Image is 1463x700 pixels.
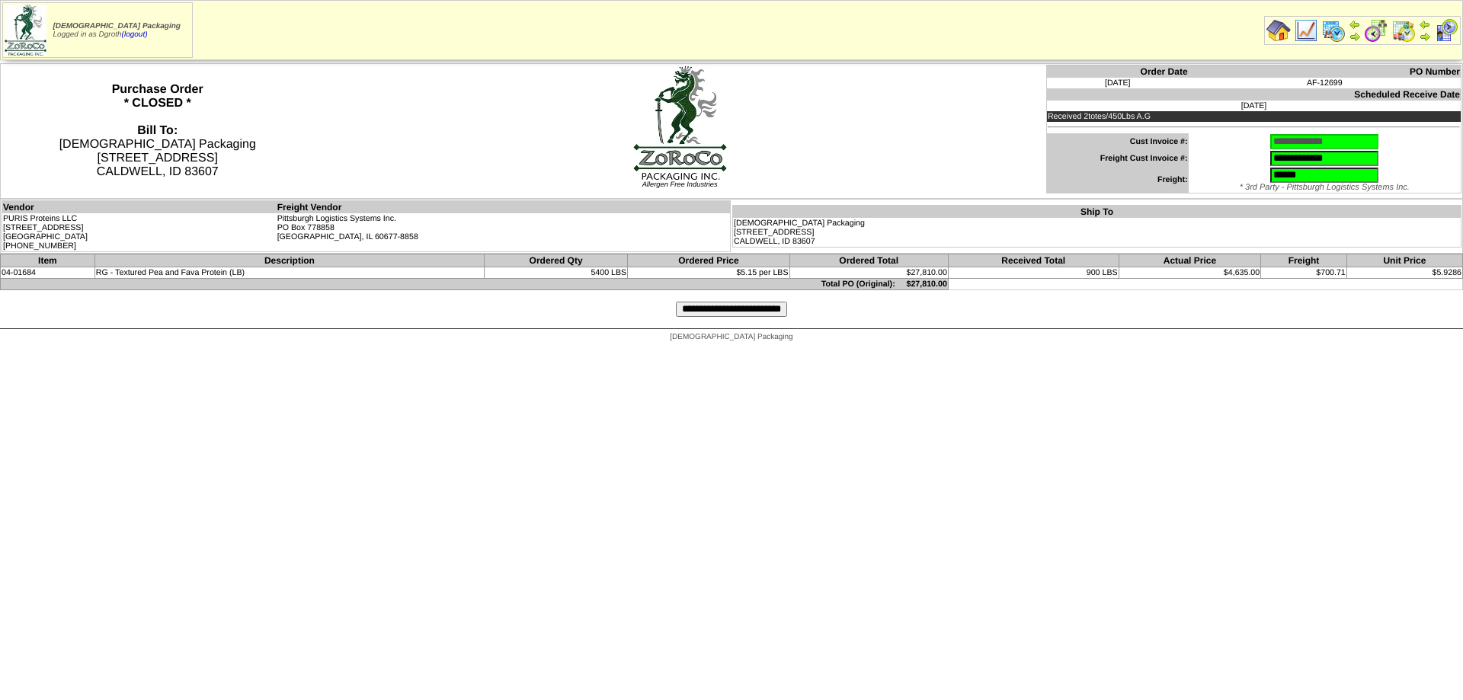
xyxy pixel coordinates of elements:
span: [DEMOGRAPHIC_DATA] Packaging [STREET_ADDRESS] CALDWELL, ID 83607 [59,124,256,178]
td: Pittsburgh Logistics Systems Inc. PO Box 778858 [GEOGRAPHIC_DATA], IL 60677-8858 [277,213,731,252]
img: home.gif [1266,18,1291,43]
span: Allergen Free Industries [642,181,718,188]
th: Freight Vendor [277,201,731,214]
th: Actual Price [1119,254,1261,267]
th: Item [1,254,95,267]
td: [DEMOGRAPHIC_DATA] Packaging [STREET_ADDRESS] CALDWELL, ID 83607 [733,218,1461,248]
td: AF-12699 [1189,78,1461,88]
img: calendarprod.gif [1321,18,1346,43]
th: Ordered Qty [484,254,627,267]
img: zoroco-logo-small.webp [5,5,46,56]
img: calendarinout.gif [1391,18,1416,43]
a: (logout) [122,30,148,39]
strong: Bill To: [137,124,178,137]
td: Total PO (Original): $27,810.00 [1,279,949,290]
span: * 3rd Party - Pittsburgh Logistics Systems Inc. [1240,183,1410,192]
th: Order Date [1046,66,1188,78]
th: Unit Price [1346,254,1462,267]
th: Purchase Order * CLOSED * [1,64,315,199]
th: PO Number [1189,66,1461,78]
th: Ordered Total [789,254,948,267]
td: RG - Textured Pea and Fava Protein (LB) [94,267,484,279]
img: arrowleft.gif [1419,18,1431,30]
img: logoBig.jpg [632,65,728,181]
th: Vendor [2,201,277,214]
td: $4,635.00 [1119,267,1261,279]
th: Ordered Price [628,254,789,267]
img: line_graph.gif [1294,18,1318,43]
th: Description [94,254,484,267]
th: Freight [1261,254,1347,267]
td: Cust Invoice #: [1046,133,1188,150]
img: arrowright.gif [1419,30,1431,43]
span: [DEMOGRAPHIC_DATA] Packaging [670,333,792,341]
td: 04-01684 [1,267,95,279]
span: [DEMOGRAPHIC_DATA] Packaging [53,22,181,30]
img: arrowleft.gif [1349,18,1361,30]
td: Freight Cust Invoice #: [1046,150,1188,167]
td: 5400 LBS [484,267,627,279]
img: calendarblend.gif [1364,18,1388,43]
td: Freight: [1046,167,1188,193]
td: $5.9286 [1346,267,1462,279]
img: calendarcustomer.gif [1434,18,1458,43]
span: Logged in as Dgroth [53,22,181,39]
td: $5.15 per LBS [628,267,789,279]
td: $700.71 [1261,267,1347,279]
td: Received 2totes/450Lbs A.G [1046,111,1461,122]
th: Received Total [948,254,1119,267]
td: [DATE] [1046,101,1461,111]
td: 900 LBS [948,267,1119,279]
td: [DATE] [1046,78,1188,88]
img: arrowright.gif [1349,30,1361,43]
th: Scheduled Receive Date [1046,88,1461,101]
td: $27,810.00 [789,267,948,279]
td: PURIS Proteins LLC [STREET_ADDRESS] [GEOGRAPHIC_DATA] [PHONE_NUMBER] [2,213,277,252]
th: Ship To [733,206,1461,219]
